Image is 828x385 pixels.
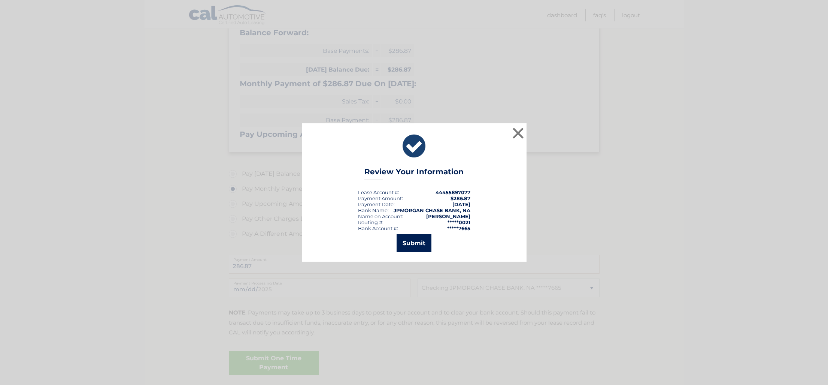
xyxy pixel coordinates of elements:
button: × [511,126,526,141]
div: : [358,201,395,207]
div: Bank Name: [358,207,389,213]
strong: 44455897077 [436,189,470,195]
div: Bank Account #: [358,225,398,231]
button: Submit [397,234,431,252]
div: Name on Account: [358,213,403,219]
h3: Review Your Information [364,167,464,180]
div: Lease Account #: [358,189,399,195]
div: Routing #: [358,219,383,225]
div: Payment Amount: [358,195,403,201]
span: $286.87 [451,195,470,201]
strong: JPMORGAN CHASE BANK, NA [394,207,470,213]
strong: [PERSON_NAME] [426,213,470,219]
span: Payment Date [358,201,394,207]
span: [DATE] [452,201,470,207]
